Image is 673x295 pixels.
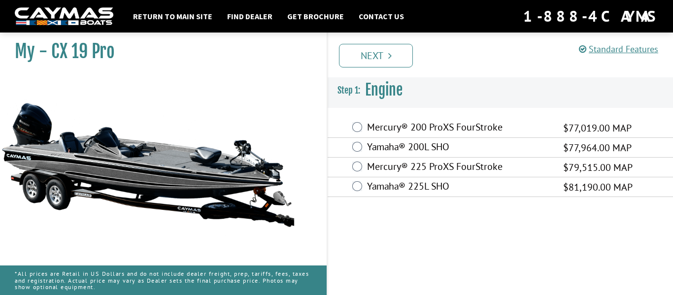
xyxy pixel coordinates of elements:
p: *All prices are Retail in US Dollars and do not include dealer freight, prep, tariffs, fees, taxe... [15,265,312,295]
a: Find Dealer [222,10,277,23]
a: Contact Us [354,10,409,23]
span: $79,515.00 MAP [563,160,633,175]
a: Standard Features [579,43,658,55]
ul: Pagination [336,42,673,67]
span: $81,190.00 MAP [563,180,633,195]
label: Yamaha® 225L SHO [367,180,551,195]
label: Mercury® 225 ProXS FourStroke [367,161,551,175]
h1: My - CX 19 Pro [15,40,302,63]
img: white-logo-c9c8dbefe5ff5ceceb0f0178aa75bf4bb51f6bca0971e226c86eb53dfe498488.png [15,7,113,26]
label: Mercury® 200 ProXS FourStroke [367,121,551,135]
div: 1-888-4CAYMAS [523,5,658,27]
span: $77,019.00 MAP [563,121,632,135]
h3: Engine [328,72,673,108]
span: $77,964.00 MAP [563,140,632,155]
a: Next [339,44,413,67]
a: Get Brochure [282,10,349,23]
label: Yamaha® 200L SHO [367,141,551,155]
a: Return to main site [128,10,217,23]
